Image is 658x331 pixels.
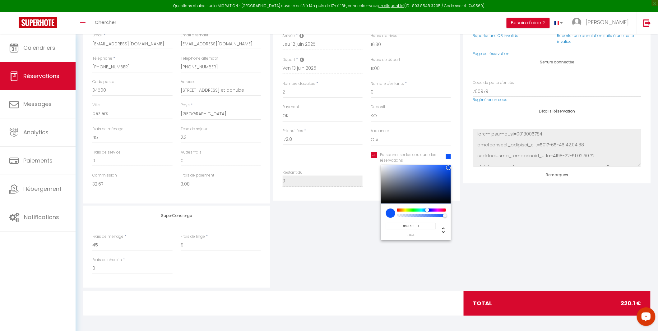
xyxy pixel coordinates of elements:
[181,234,205,240] label: Frais de linge
[473,60,641,64] h4: Serrure connectée
[473,173,641,177] h4: Remarques
[23,157,53,164] span: Paiements
[95,19,116,25] span: Chercher
[19,17,57,28] img: Super Booking
[283,81,316,87] label: Nombre d'adultes
[92,214,261,218] h4: SuperConcierge
[283,57,295,63] label: Départ
[621,299,641,308] span: 220.1 €
[181,149,202,155] label: Autres frais
[473,109,641,113] h4: Détails Réservation
[283,104,299,110] label: Payment
[92,126,123,132] label: Frais de ménage
[473,33,518,38] a: Reporter une CB invalide
[181,32,208,38] label: Email alternatif
[568,12,637,34] a: ... [PERSON_NAME]
[92,149,121,155] label: Frais de service
[473,51,509,56] a: Page de réservation
[92,102,100,108] label: Ville
[181,172,214,178] label: Frais de paiement
[436,223,446,237] div: Change another color definition
[23,128,49,136] span: Analytics
[371,81,404,87] label: Nombre d'enfants
[632,305,658,331] iframe: LiveChat chat widget
[181,56,218,62] label: Téléphone alternatif
[371,57,401,63] label: Heure de départ
[92,234,123,240] label: Frais de ménage
[283,170,303,176] label: Restant dû
[23,185,62,193] span: Hébergement
[473,80,514,86] label: Code de porte d'entrée
[586,18,629,26] span: [PERSON_NAME]
[23,72,59,80] span: Réservations
[24,213,59,221] span: Notifications
[473,97,507,102] a: Regénérer un code
[371,33,398,39] label: Heure d'arrivée
[371,128,389,134] label: A relancer
[386,233,436,237] span: hex
[92,32,103,38] label: Email
[181,126,207,132] label: Taxe de séjour
[92,172,117,178] label: Commission
[92,79,115,85] label: Code postal
[386,223,436,229] input: hex
[507,18,550,28] button: Besoin d'aide ?
[379,3,405,8] a: en cliquant ici
[643,19,651,27] img: logout
[557,33,634,44] a: Reporter une annulation suite à une carte invalide
[90,12,121,34] a: Chercher
[181,102,190,108] label: Pays
[371,104,386,110] label: Deposit
[23,100,52,108] span: Messages
[464,291,651,315] div: total
[92,56,112,62] label: Téléphone
[283,128,304,134] label: Prix nuitées
[283,33,295,39] label: Arrivée
[23,44,55,52] span: Calendriers
[181,79,196,85] label: Adresse
[572,18,582,27] img: ...
[92,257,122,263] label: Frais de checkin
